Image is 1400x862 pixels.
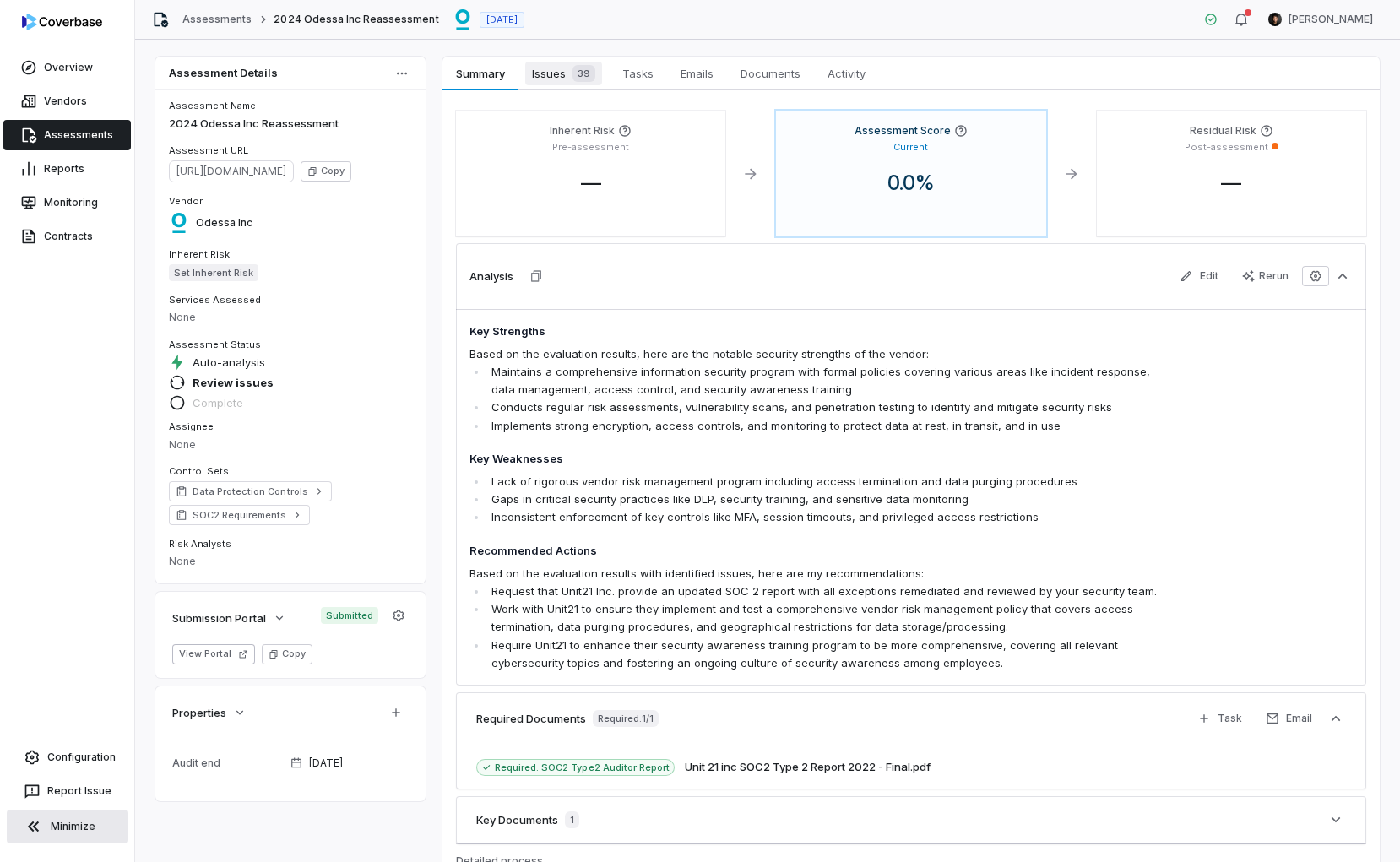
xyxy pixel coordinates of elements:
[3,86,131,117] a: Vendors
[274,13,438,26] span: 2024 Odessa Inc Reassessment
[567,171,615,195] span: —
[487,491,1176,508] li: Gaps in critical security practices like DLP, security training, and sensitive data monitoring
[169,555,196,567] span: None
[469,268,513,284] h3: Analysis
[1169,263,1229,289] button: Edit
[169,195,203,207] span: Vendor
[196,216,252,230] span: Odessa Inc
[550,124,615,138] h4: Inherent Risk
[169,420,214,432] span: Assignee
[593,710,659,727] span: Required: 1 / 1
[495,761,670,774] span: Required: SOC2 Type2 Auditor Report
[172,705,226,720] span: Properties
[169,116,412,133] p: 2024 Odessa Inc Reassessment
[487,398,1176,416] li: Conducts regular risk assessments, vulnerability scans, and penetration testing to identify and m...
[169,100,256,111] span: Assessment Name
[616,62,660,84] span: Tasks
[3,187,131,218] a: Monitoring
[552,141,629,154] p: Pre-assessment
[1256,706,1322,731] button: Email
[262,644,312,664] button: Copy
[7,810,128,843] button: Minimize
[893,141,928,154] p: Current
[821,62,872,84] span: Activity
[169,294,261,306] span: Services Assessed
[169,68,278,79] span: Assessment Details
[487,417,1176,435] li: Implements strong encryption, access controls, and monitoring to protect data at rest, in transit...
[193,375,274,390] span: Review issues
[167,600,291,636] button: Submission Portal
[487,583,1176,600] li: Request that Unit21 Inc. provide an updated SOC 2 report with all exceptions remediated and revie...
[565,811,579,828] span: 1
[169,160,294,182] span: https://dashboard.coverbase.app/assessments/cbqsrw_39b523d604e04baba4ce813cf84951af
[3,120,131,150] a: Assessments
[169,538,231,550] span: Risk Analysts
[469,565,1176,583] p: Based on the evaluation results with identified issues, here are my recommendations:
[169,505,310,525] a: SOC2 Requirements
[172,644,255,664] button: View Portal
[167,695,252,730] button: Properties
[284,745,415,781] button: [DATE]
[172,756,284,769] div: Audit end
[487,637,1176,672] li: Require Unit21 to enhance their security awareness training program to be more comprehensive, cov...
[486,14,518,26] span: [DATE]
[487,600,1176,636] li: Work with Unit21 to ensure they implement and test a comprehensive vendor risk management policy ...
[674,62,720,84] span: Emails
[169,481,332,501] a: Data Protection Controls
[7,742,128,773] a: Configuration
[309,756,343,770] span: [DATE]
[1268,13,1282,26] img: Clarence Chio avatar
[172,610,266,626] span: Submission Portal
[487,473,1176,491] li: Lack of rigorous vendor risk management program including access termination and data purging pro...
[169,248,230,260] span: Inherent Risk
[182,13,252,26] a: Assessments
[169,311,196,323] span: None
[855,124,951,138] h4: Assessment Score
[1242,269,1289,283] div: Rerun
[1289,13,1373,26] span: [PERSON_NAME]
[469,451,1176,468] h4: Key Weaknesses
[301,161,351,182] button: Copy
[1207,171,1255,195] span: —
[3,154,131,184] a: Reports
[469,345,1176,363] p: Based on the evaluation results, here are the notable security strengths of the vendor:
[3,221,131,252] a: Contracts
[572,65,595,82] span: 39
[1258,7,1383,32] button: Clarence Chio avatar[PERSON_NAME]
[169,438,196,451] span: None
[321,607,378,624] span: Submitted
[169,339,261,350] span: Assessment Status
[874,171,948,195] span: 0.0 %
[476,812,558,827] h3: Key Documents
[449,62,511,84] span: Summary
[685,759,931,776] button: Unit 21 inc SOC2 Type 2 Report 2022 - Final.pdf
[1190,124,1256,138] h4: Residual Risk
[7,776,128,806] button: Report Issue
[1232,263,1299,289] button: Rerun
[734,62,807,84] span: Documents
[1187,706,1252,731] button: Task
[169,144,248,156] span: Assessment URL
[193,355,265,370] span: Auto-analysis
[193,508,286,522] span: SOC2 Requirements
[169,465,229,477] span: Control Sets
[469,323,1176,340] h4: Key Strengths
[193,395,243,410] span: Complete
[169,264,258,281] span: Set Inherent Risk
[3,52,131,83] a: Overview
[164,205,258,241] button: https://odessainc.com/Odessa Inc
[487,508,1176,526] li: Inconsistent enforcement of key controls like MFA, session timeouts, and privileged access restri...
[469,543,1176,560] h4: Recommended Actions
[1185,141,1268,154] p: Post-assessment
[525,62,602,85] span: Issues
[193,485,308,498] span: Data Protection Controls
[22,14,102,30] img: logo-D7KZi-bG.svg
[487,363,1176,398] li: Maintains a comprehensive information security program with formal policies covering various area...
[476,711,586,726] h3: Required Documents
